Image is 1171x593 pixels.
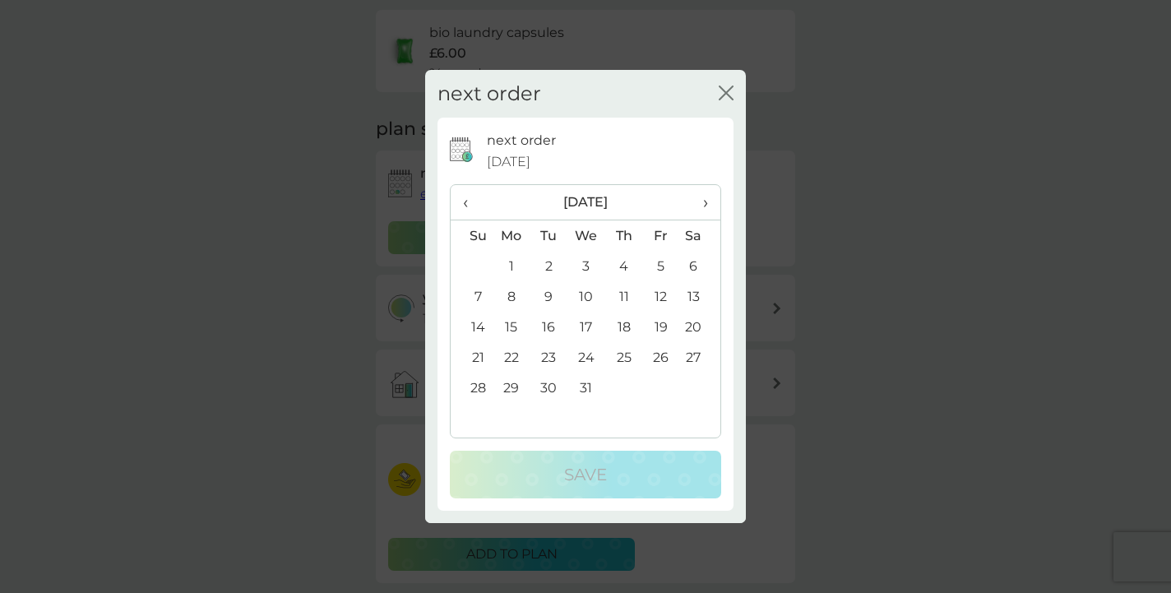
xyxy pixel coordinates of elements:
[567,342,605,373] td: 24
[605,281,642,312] td: 11
[605,342,642,373] td: 25
[679,281,720,312] td: 13
[487,130,556,151] p: next order
[493,185,679,220] th: [DATE]
[567,220,605,252] th: We
[642,220,679,252] th: Fr
[451,281,493,312] td: 7
[493,251,530,281] td: 1
[642,312,679,342] td: 19
[530,220,567,252] th: Tu
[451,220,493,252] th: Su
[530,373,567,403] td: 30
[679,342,720,373] td: 27
[530,281,567,312] td: 9
[493,312,530,342] td: 15
[451,312,493,342] td: 14
[567,251,605,281] td: 3
[493,342,530,373] td: 22
[451,342,493,373] td: 21
[642,281,679,312] td: 12
[493,373,530,403] td: 29
[493,220,530,252] th: Mo
[679,220,720,252] th: Sa
[692,185,708,220] span: ›
[567,373,605,403] td: 31
[493,281,530,312] td: 8
[642,342,679,373] td: 26
[450,451,721,498] button: Save
[642,251,679,281] td: 5
[530,312,567,342] td: 16
[605,312,642,342] td: 18
[567,312,605,342] td: 17
[437,82,541,106] h2: next order
[605,220,642,252] th: Th
[451,373,493,403] td: 28
[487,151,530,173] span: [DATE]
[719,86,734,103] button: close
[564,461,607,488] p: Save
[679,312,720,342] td: 20
[567,281,605,312] td: 10
[530,342,567,373] td: 23
[605,251,642,281] td: 4
[463,185,480,220] span: ‹
[679,251,720,281] td: 6
[530,251,567,281] td: 2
